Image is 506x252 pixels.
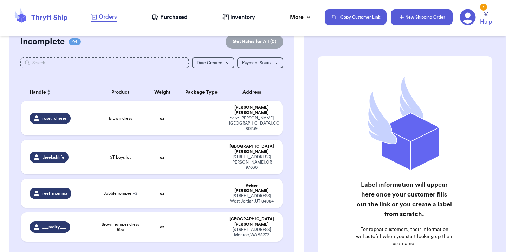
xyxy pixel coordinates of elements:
a: 1 [460,9,476,25]
a: Purchased [151,13,188,21]
button: Date Created [192,57,234,68]
span: Brown dress [109,115,132,121]
span: Bubble romper [103,191,137,196]
a: Help [480,12,492,26]
button: Copy Customer Link [325,9,387,25]
div: [GEOGRAPHIC_DATA] [PERSON_NAME] [229,217,274,227]
span: ___melzy___ [42,224,66,230]
strong: oz [160,225,164,229]
button: Get Rates for All (0) [226,35,283,49]
span: theelashlife [42,154,64,160]
button: Sort ascending [46,88,52,97]
span: rose._cherie [42,115,66,121]
span: 5T boys lot [110,154,131,160]
span: Brown jumper dress 18m [98,221,142,233]
span: Inventory [230,13,255,21]
span: + 2 [133,191,137,195]
div: Kelsie [PERSON_NAME] [229,183,274,193]
strong: oz [160,116,164,120]
th: Product [94,84,147,101]
a: Orders [91,13,117,22]
h2: Incomplete [20,36,65,47]
span: Payment Status [242,61,271,65]
div: 12921 [PERSON_NAME] [GEOGRAPHIC_DATA] , CO 80239 [229,115,274,131]
span: reel_momma [42,191,67,196]
div: 1 [480,4,487,11]
span: Help [480,18,492,26]
div: [PERSON_NAME] [PERSON_NAME] [229,105,274,115]
input: Search [20,57,189,68]
button: Payment Status [237,57,283,68]
span: Date Created [197,61,222,65]
div: [GEOGRAPHIC_DATA] [PERSON_NAME] [229,144,274,154]
span: 04 [69,38,81,45]
span: Orders [99,13,117,21]
strong: oz [160,155,164,159]
th: Package Type [178,84,225,101]
span: Handle [30,89,46,96]
div: [STREET_ADDRESS] West Jordan , UT 84084 [229,193,274,204]
span: Purchased [160,13,188,21]
a: Inventory [222,13,255,21]
th: Address [225,84,283,101]
button: New Shipping Order [391,9,453,25]
strong: oz [160,191,164,195]
div: More [290,13,312,21]
th: Weight [147,84,178,101]
div: [STREET_ADDRESS] Monroe , WA 98272 [229,227,274,238]
h2: Label information will appear here once your customer fills out the link or you create a label fr... [356,180,453,219]
div: [STREET_ADDRESS] [PERSON_NAME] , OR 97030 [229,154,274,170]
p: For repeat customers, their information will autofill when you start looking up their username. [356,226,453,247]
